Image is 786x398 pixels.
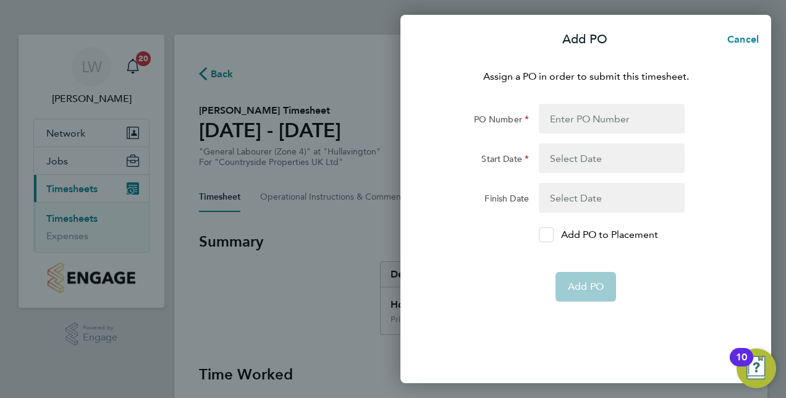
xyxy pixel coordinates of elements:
[481,153,529,168] label: Start Date
[484,193,529,208] label: Finish Date
[708,27,771,52] button: Cancel
[724,33,759,45] span: Cancel
[474,114,529,129] label: PO Number
[539,104,685,133] input: Enter PO Number
[737,349,776,388] button: Open Resource Center, 10 new notifications
[562,31,607,48] p: Add PO
[561,227,658,242] p: Add PO to Placement
[435,69,737,84] p: Assign a PO in order to submit this timesheet.
[736,357,747,373] div: 10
